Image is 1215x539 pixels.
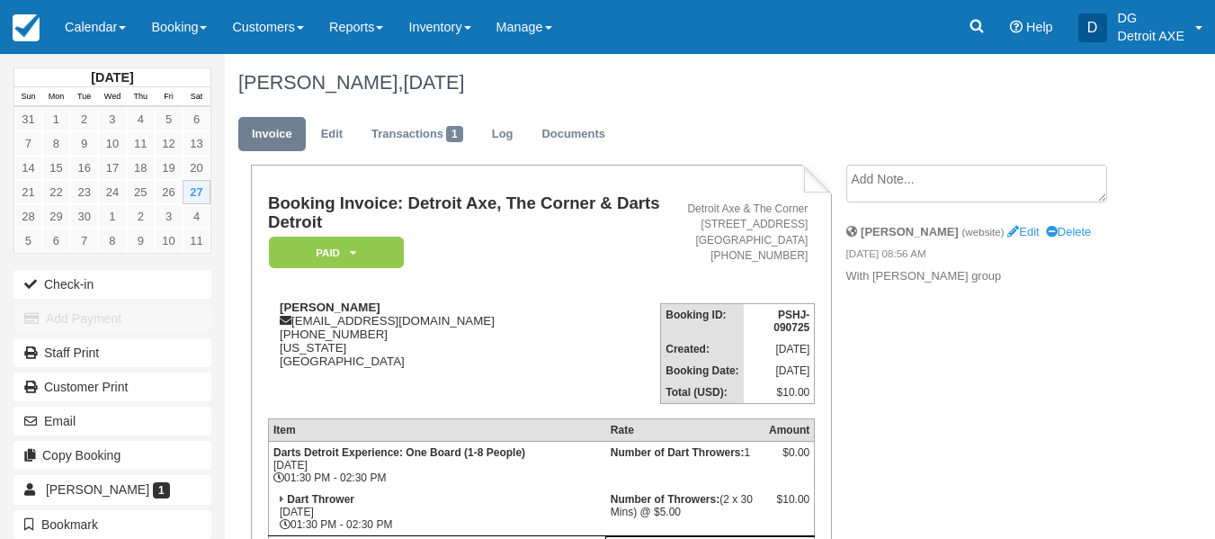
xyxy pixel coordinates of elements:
a: 8 [42,131,70,156]
th: Sun [14,87,42,107]
td: $10.00 [744,382,815,404]
a: 6 [42,229,70,253]
strong: [PERSON_NAME] [280,301,380,314]
div: [EMAIL_ADDRESS][DOMAIN_NAME] [PHONE_NUMBER] [US_STATE] [GEOGRAPHIC_DATA] [268,301,660,368]
em: Paid [269,237,404,268]
a: 4 [183,204,210,229]
small: (website) [961,226,1004,238]
a: 2 [70,107,98,131]
a: 31 [14,107,42,131]
a: 10 [155,229,183,253]
a: 13 [183,131,210,156]
a: Paid [268,236,398,269]
span: [PERSON_NAME] [46,482,149,497]
a: Documents [528,117,619,152]
td: [DATE] 01:30 PM - 02:30 PM [268,489,605,536]
a: 11 [183,229,210,253]
h1: [PERSON_NAME], [238,72,1122,94]
a: Staff Print [13,338,211,367]
a: Edit [308,117,356,152]
a: 7 [70,229,98,253]
strong: Dart Thrower [287,493,354,506]
i: Help [1010,21,1023,33]
th: Item [268,418,605,441]
a: 11 [127,131,155,156]
th: Amount [764,418,815,441]
span: [DATE] [403,71,464,94]
a: Delete [1046,225,1091,238]
a: 16 [70,156,98,180]
button: Check-in [13,270,211,299]
th: Booking Date: [661,360,744,382]
a: 24 [98,180,126,204]
th: Sat [183,87,210,107]
span: 1 [446,126,463,142]
td: [DATE] [744,360,815,382]
a: 3 [155,204,183,229]
a: 6 [183,107,210,131]
a: Edit [1007,225,1039,238]
button: Copy Booking [13,441,211,470]
a: 5 [155,107,183,131]
th: Booking ID: [661,303,744,338]
button: Email [13,407,211,436]
a: 1 [98,204,126,229]
a: 1 [42,107,70,131]
button: Add Payment [13,304,211,333]
th: Tue [70,87,98,107]
a: 9 [127,229,155,253]
button: Bookmark [13,510,211,539]
th: Wed [98,87,126,107]
td: [DATE] [744,338,815,360]
th: Mon [42,87,70,107]
p: Detroit AXE [1118,27,1184,45]
a: 5 [14,229,42,253]
a: 8 [98,229,126,253]
strong: [DATE] [91,70,133,85]
address: Detroit Axe & The Corner [STREET_ADDRESS] [GEOGRAPHIC_DATA] [PHONE_NUMBER] [667,202,808,264]
td: 1 [606,441,764,489]
a: 26 [155,180,183,204]
span: Help [1026,20,1053,34]
th: Created: [661,338,744,360]
a: 9 [70,131,98,156]
strong: [PERSON_NAME] [861,225,959,238]
a: Log [478,117,527,152]
strong: Number of Dart Throwers [611,446,745,459]
a: 15 [42,156,70,180]
a: 28 [14,204,42,229]
div: $10.00 [769,493,809,520]
td: (2 x 30 Mins) @ $5.00 [606,489,764,536]
a: 2 [127,204,155,229]
a: 4 [127,107,155,131]
a: 29 [42,204,70,229]
a: Invoice [238,117,306,152]
span: 1 [153,482,170,499]
a: 23 [70,180,98,204]
a: 25 [127,180,155,204]
div: D [1078,13,1107,42]
a: 12 [155,131,183,156]
a: 20 [183,156,210,180]
a: 17 [98,156,126,180]
strong: Darts Detroit Experience: One Board (1-8 People) [273,446,525,459]
h1: Booking Invoice: Detroit Axe, The Corner & Darts Detroit [268,194,660,231]
a: [PERSON_NAME] 1 [13,475,211,504]
div: $0.00 [769,446,809,473]
a: 7 [14,131,42,156]
strong: PSHJ-090725 [773,309,809,334]
a: 27 [183,180,210,204]
a: 30 [70,204,98,229]
th: Thu [127,87,155,107]
strong: Number of Throwers [611,493,719,506]
p: With [PERSON_NAME] group [846,268,1123,285]
a: 14 [14,156,42,180]
a: 22 [42,180,70,204]
a: 19 [155,156,183,180]
th: Fri [155,87,183,107]
a: 10 [98,131,126,156]
img: checkfront-main-nav-mini-logo.png [13,14,40,41]
a: 18 [127,156,155,180]
th: Rate [606,418,764,441]
em: [DATE] 08:56 AM [846,247,1123,266]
